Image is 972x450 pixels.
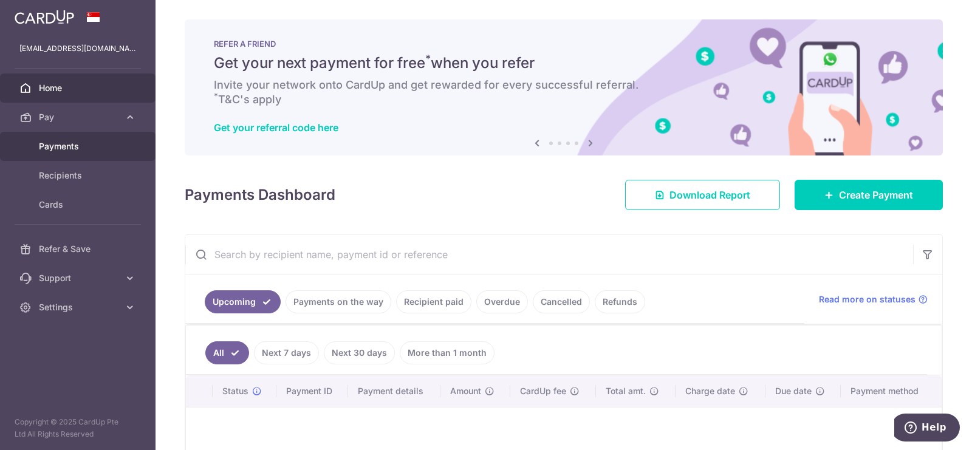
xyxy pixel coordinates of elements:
[775,385,812,397] span: Due date
[185,184,335,206] h4: Payments Dashboard
[400,341,495,364] a: More than 1 month
[520,385,566,397] span: CardUp fee
[15,10,74,24] img: CardUp
[19,43,136,55] p: [EMAIL_ADDRESS][DOMAIN_NAME]
[819,293,916,305] span: Read more on statuses
[39,169,119,182] span: Recipients
[214,78,914,107] h6: Invite your network onto CardUp and get rewarded for every successful referral. T&C's apply
[185,235,913,274] input: Search by recipient name, payment id or reference
[669,188,750,202] span: Download Report
[348,375,441,407] th: Payment details
[450,385,481,397] span: Amount
[205,341,249,364] a: All
[685,385,735,397] span: Charge date
[39,243,119,255] span: Refer & Save
[214,121,338,134] a: Get your referral code here
[205,290,281,313] a: Upcoming
[39,82,119,94] span: Home
[476,290,528,313] a: Overdue
[324,341,395,364] a: Next 30 days
[841,375,942,407] th: Payment method
[39,111,119,123] span: Pay
[595,290,645,313] a: Refunds
[254,341,319,364] a: Next 7 days
[214,39,914,49] p: REFER A FRIEND
[39,140,119,152] span: Payments
[839,188,913,202] span: Create Payment
[606,385,646,397] span: Total amt.
[894,414,960,444] iframe: Opens a widget where you can find more information
[39,301,119,313] span: Settings
[222,385,248,397] span: Status
[39,272,119,284] span: Support
[39,199,119,211] span: Cards
[185,19,943,155] img: RAF banner
[214,53,914,73] h5: Get your next payment for free when you refer
[795,180,943,210] a: Create Payment
[625,180,780,210] a: Download Report
[819,293,928,305] a: Read more on statuses
[276,375,348,407] th: Payment ID
[286,290,391,313] a: Payments on the way
[396,290,471,313] a: Recipient paid
[533,290,590,313] a: Cancelled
